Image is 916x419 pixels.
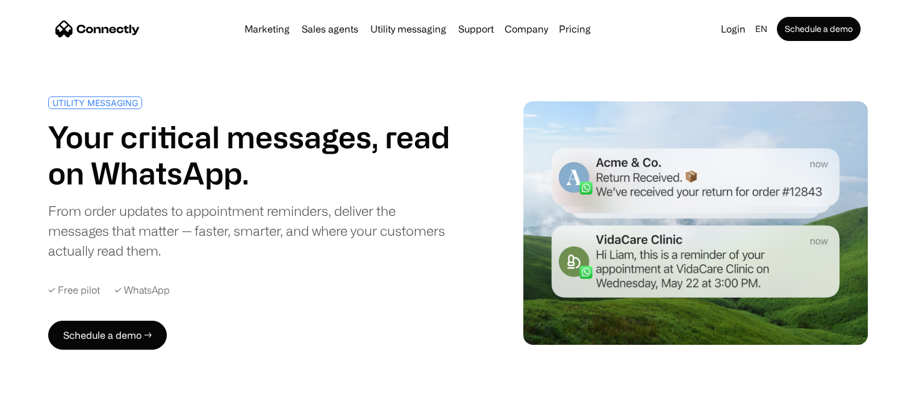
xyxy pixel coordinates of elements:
[777,17,861,41] a: Schedule a demo
[52,98,138,107] div: UTILITY MESSAGING
[48,321,167,350] a: Schedule a demo →
[366,24,451,34] a: Utility messaging
[114,285,170,296] div: ✓ WhatsApp
[554,24,596,34] a: Pricing
[755,20,767,37] div: en
[48,285,100,296] div: ✓ Free pilot
[240,24,294,34] a: Marketing
[297,24,363,34] a: Sales agents
[716,20,750,37] a: Login
[453,24,499,34] a: Support
[48,201,453,260] div: From order updates to appointment reminders, deliver the messages that matter — faster, smarter, ...
[48,119,453,191] h1: Your critical messages, read on WhatsApp.
[505,20,548,37] div: Company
